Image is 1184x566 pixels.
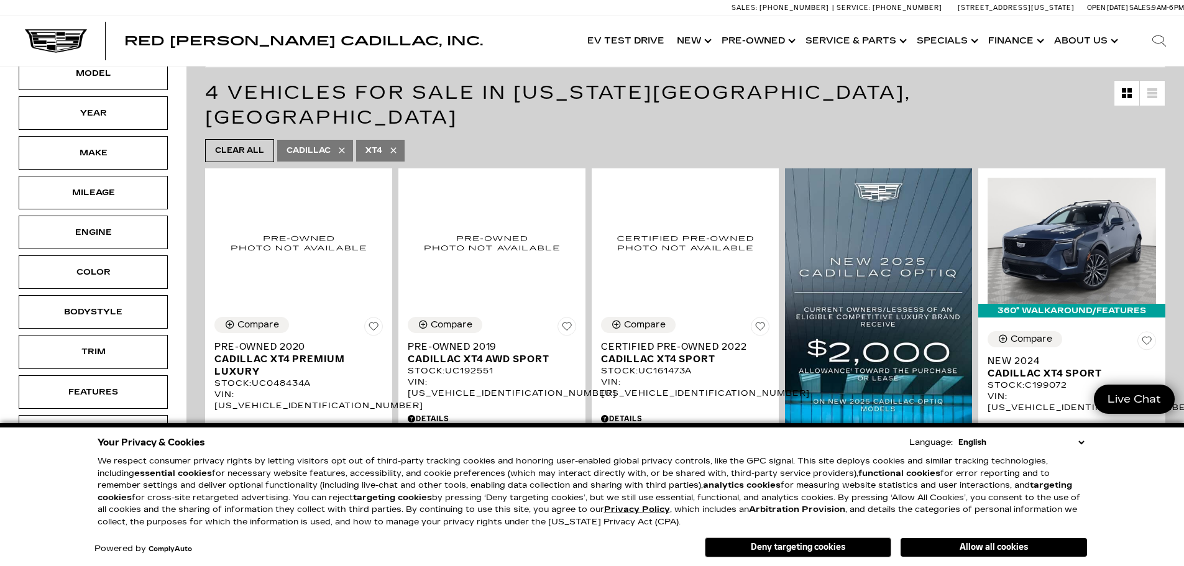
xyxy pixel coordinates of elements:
span: Open [DATE] [1087,4,1128,12]
span: [PHONE_NUMBER] [760,4,829,12]
span: Cadillac XT4 Sport [601,353,760,365]
span: [PHONE_NUMBER] [873,4,942,12]
div: FueltypeFueltype [19,415,168,449]
div: Compare [1011,334,1052,345]
a: Service: [PHONE_NUMBER] [832,4,945,11]
span: Cadillac XT4 AWD Sport [408,353,567,365]
div: MileageMileage [19,176,168,209]
div: Make [62,146,124,160]
button: Allow all cookies [901,538,1087,557]
span: Red [PERSON_NAME] Cadillac, Inc. [124,34,483,48]
div: ColorColor [19,255,168,289]
a: Pre-Owned [715,16,799,66]
div: Compare [237,319,279,331]
a: [STREET_ADDRESS][US_STATE] [958,4,1075,12]
u: Privacy Policy [604,504,670,514]
a: About Us [1048,16,1122,66]
div: Year [62,106,124,120]
a: Certified Pre-Owned 2022Cadillac XT4 Sport [601,340,769,365]
div: YearYear [19,96,168,130]
div: Color [62,265,124,279]
span: New 2024 [988,355,1147,367]
img: 2024 Cadillac XT4 Sport [988,178,1156,304]
a: Grid View [1114,81,1139,106]
div: ModelModel [19,57,168,90]
div: Stock : UC161473A [601,365,769,377]
span: 4 Vehicles for Sale in [US_STATE][GEOGRAPHIC_DATA], [GEOGRAPHIC_DATA] [205,81,911,129]
a: New 2024Cadillac XT4 Sport [988,355,1156,380]
button: Save Vehicle [1137,331,1156,355]
a: Specials [911,16,982,66]
a: Sales: [PHONE_NUMBER] [732,4,832,11]
span: Sales: [1129,4,1152,12]
div: BodystyleBodystyle [19,295,168,329]
strong: functional cookies [858,468,940,478]
button: Compare Vehicle [601,317,676,333]
div: Engine [62,226,124,239]
div: TrimTrim [19,335,168,368]
div: Model [62,66,124,80]
strong: targeting cookies [353,493,432,503]
div: VIN: [US_VEHICLE_IDENTIFICATION_NUMBER] [408,377,576,399]
p: We respect consumer privacy rights by letting visitors opt out of third-party tracking cookies an... [98,455,1087,528]
a: Red [PERSON_NAME] Cadillac, Inc. [124,35,483,47]
div: Stock : UC048434A [214,378,383,389]
div: Features [62,385,124,399]
div: Pricing Details - Certified Pre-Owned 2022 Cadillac XT4 Sport [601,413,769,424]
span: Cadillac [287,143,331,158]
span: Service: [837,4,871,12]
span: Pre-Owned 2020 [214,340,374,353]
div: VIN: [US_VEHICLE_IDENTIFICATION_NUMBER] [601,377,769,399]
img: 2019 Cadillac XT4 AWD Sport [408,178,576,308]
span: Clear All [215,143,264,158]
button: Compare Vehicle [988,331,1062,347]
button: Save Vehicle [364,317,383,340]
span: Your Privacy & Cookies [98,434,205,451]
span: XT4 [365,143,382,158]
a: Finance [982,16,1048,66]
span: Certified Pre-Owned 2022 [601,340,760,353]
img: 2022 Cadillac XT4 Sport [601,178,769,308]
div: EngineEngine [19,216,168,249]
div: FeaturesFeatures [19,375,168,409]
button: Deny targeting cookies [705,537,891,557]
a: New [671,16,715,66]
strong: targeting cookies [98,480,1072,503]
div: 360° WalkAround/Features [978,304,1165,317]
span: 9 AM-6 PM [1152,4,1184,12]
span: Live Chat [1101,392,1167,406]
div: Mileage [62,186,124,199]
strong: Arbitration Provision [749,504,845,514]
div: Compare [624,319,666,331]
div: Bodystyle [62,305,124,319]
strong: analytics cookies [703,480,781,490]
div: Compare [431,319,472,331]
select: Language Select [955,436,1087,449]
div: Language: [909,439,953,447]
button: Compare Vehicle [214,317,289,333]
div: VIN: [US_VEHICLE_IDENTIFICATION_NUMBER] [214,389,383,411]
img: Cadillac Dark Logo with Cadillac White Text [25,29,87,53]
span: Cadillac XT4 Premium Luxury [214,353,374,378]
div: Pricing Details - Pre-Owned 2019 Cadillac XT4 AWD Sport [408,413,576,424]
a: Pre-Owned 2019Cadillac XT4 AWD Sport [408,340,576,365]
div: VIN: [US_VEHICLE_IDENTIFICATION_NUMBER] [988,391,1156,413]
button: Save Vehicle [558,317,576,340]
button: Compare Vehicle [408,317,482,333]
strong: essential cookies [134,468,212,478]
span: Cadillac XT4 Sport [988,367,1147,380]
span: Sales: [732,4,758,12]
div: MakeMake [19,136,168,170]
span: Pre-Owned 2019 [408,340,567,353]
img: 2020 Cadillac XT4 Premium Luxury [214,178,383,308]
a: Live Chat [1094,385,1175,414]
a: ComplyAuto [149,545,192,553]
div: Stock : C199072 [988,380,1156,391]
div: Powered by [94,545,192,553]
div: Trim [62,345,124,358]
a: EV Test Drive [581,16,671,66]
a: Service & Parts [799,16,911,66]
a: Pre-Owned 2020Cadillac XT4 Premium Luxury [214,340,383,378]
div: Search [1134,16,1184,66]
